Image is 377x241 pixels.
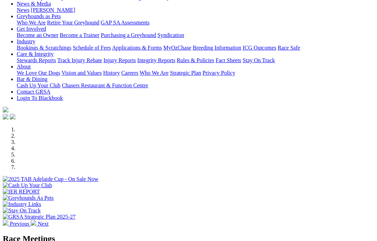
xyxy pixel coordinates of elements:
img: GRSA Strategic Plan 2025-27 [3,214,75,220]
a: Who We Are [140,70,169,76]
a: Stewards Reports [17,57,56,63]
a: GAP SA Assessments [101,20,150,25]
a: [PERSON_NAME] [31,7,75,13]
a: Fact Sheets [216,57,241,63]
a: Become an Owner [17,32,58,38]
a: Cash Up Your Club [17,82,60,88]
a: We Love Our Dogs [17,70,60,76]
a: ICG Outcomes [243,45,276,51]
a: Purchasing a Greyhound [101,32,156,38]
a: Greyhounds as Pets [17,13,61,19]
a: Vision and Values [61,70,102,76]
img: IER REPORT [3,189,40,195]
span: Previous [10,221,29,227]
a: News [17,7,29,13]
img: facebook.svg [3,114,8,119]
div: Bar & Dining [17,82,374,89]
span: Next [38,221,49,227]
img: twitter.svg [10,114,15,119]
a: Bar & Dining [17,76,47,82]
a: Breeding Information [193,45,241,51]
a: Track Injury Rebate [57,57,102,63]
a: Contact GRSA [17,89,50,95]
div: Greyhounds as Pets [17,20,374,26]
img: Industry Links [3,201,41,207]
a: Get Involved [17,26,46,32]
a: Retire Your Greyhound [47,20,99,25]
img: chevron-right-pager-white.svg [31,220,36,226]
a: Race Safe [278,45,300,51]
img: chevron-left-pager-white.svg [3,220,8,226]
a: About [17,64,31,70]
div: About [17,70,374,76]
a: Bookings & Scratchings [17,45,71,51]
a: Previous [3,221,31,227]
a: Become a Trainer [60,32,99,38]
div: Care & Integrity [17,57,374,64]
img: 2025 TAB Adelaide Cup - On Sale Now [3,176,98,182]
img: logo-grsa-white.png [3,107,8,112]
a: Industry [17,38,35,44]
a: Applications & Forms [112,45,162,51]
a: Care & Integrity [17,51,54,57]
a: Careers [121,70,138,76]
a: News & Media [17,1,51,7]
a: Login To Blackbook [17,95,63,101]
a: Chasers Restaurant & Function Centre [62,82,148,88]
a: Syndication [157,32,184,38]
a: Who We Are [17,20,46,25]
a: Privacy Policy [202,70,235,76]
div: Get Involved [17,32,374,38]
img: Stay On Track [3,207,40,214]
div: News & Media [17,7,374,13]
a: Strategic Plan [170,70,201,76]
a: History [103,70,120,76]
a: Integrity Reports [137,57,175,63]
a: Next [31,221,49,227]
a: Rules & Policies [177,57,214,63]
img: Cash Up Your Club [3,182,52,189]
div: Industry [17,45,374,51]
a: MyOzChase [163,45,191,51]
a: Injury Reports [103,57,136,63]
img: Greyhounds As Pets [3,195,54,201]
a: Schedule of Fees [73,45,111,51]
a: Stay On Track [243,57,275,63]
